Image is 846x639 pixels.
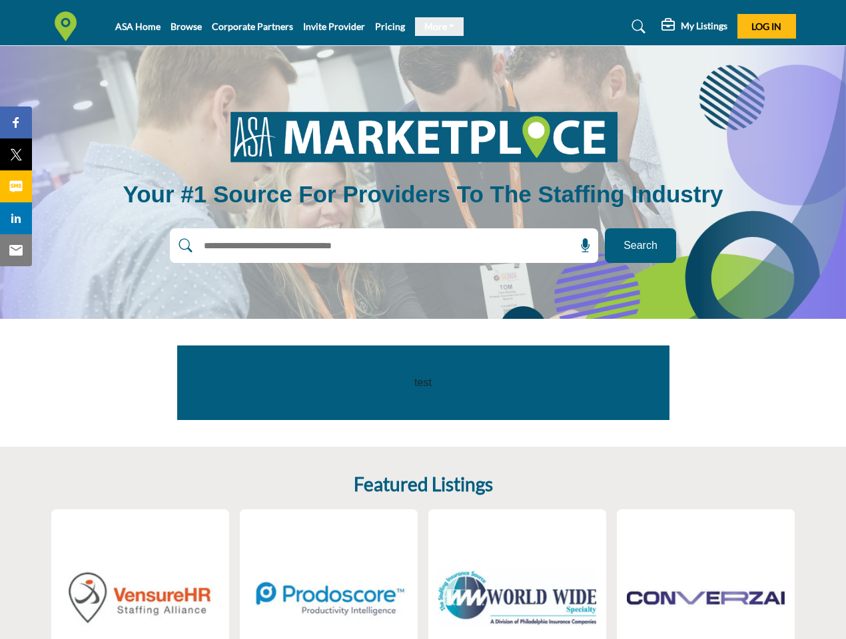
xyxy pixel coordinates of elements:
h1: Your #1 Source for Providers to the Staffing Industry [123,179,723,210]
a: Invite Provider [303,21,365,32]
button: Log In [737,14,796,39]
h2: Featured Listings [354,473,493,496]
span: Search [624,238,657,254]
a: Corporate Partners [212,21,293,32]
div: My Listings [661,19,727,35]
a: Browse [171,21,202,32]
a: ASA Home [115,21,161,32]
a: Pricing [375,21,405,32]
img: image [213,102,633,171]
button: Search [605,228,676,263]
a: More [415,17,464,36]
p: test [207,375,639,391]
span: Log In [751,21,781,32]
img: Site Logo [51,11,87,41]
a: Search [619,16,654,37]
h5: My Listings [681,20,727,32]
